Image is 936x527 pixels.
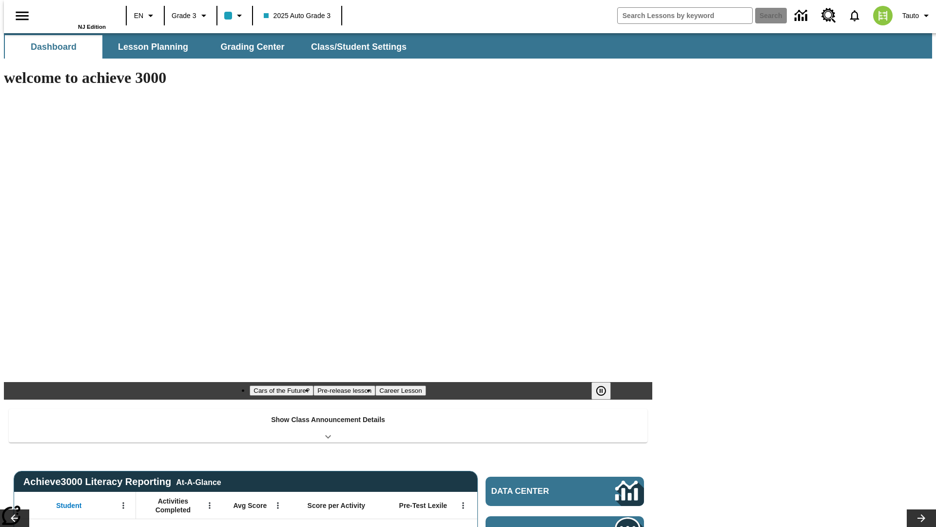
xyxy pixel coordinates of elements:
[250,385,313,396] button: Slide 1 Cars of the Future?
[303,35,414,59] button: Class/Student Settings
[491,486,583,496] span: Data Center
[104,35,202,59] button: Lesson Planning
[4,35,415,59] div: SubNavbar
[271,415,385,425] p: Show Class Announcement Details
[842,3,867,28] a: Notifications
[816,2,842,29] a: Resource Center, Will open in new tab
[134,11,143,21] span: EN
[4,33,932,59] div: SubNavbar
[591,382,621,400] div: Pause
[789,2,816,29] a: Data Center
[456,498,470,513] button: Open Menu
[130,7,161,24] button: Language: EN, Select a language
[5,35,102,59] button: Dashboard
[308,501,366,510] span: Score per Activity
[23,476,221,487] span: Achieve3000 Literacy Reporting
[902,11,919,21] span: Tauto
[375,385,426,396] button: Slide 3 Career Lesson
[907,509,936,527] button: Lesson carousel, Next
[202,498,217,513] button: Open Menu
[220,7,249,24] button: Class color is light blue. Change class color
[42,3,106,30] div: Home
[8,1,37,30] button: Open side menu
[867,3,898,28] button: Select a new avatar
[204,35,301,59] button: Grading Center
[56,501,81,510] span: Student
[172,11,196,21] span: Grade 3
[591,382,611,400] button: Pause
[176,476,221,487] div: At-A-Glance
[873,6,893,25] img: avatar image
[264,11,331,21] span: 2025 Auto Grade 3
[42,4,106,24] a: Home
[271,498,285,513] button: Open Menu
[4,69,652,87] h1: welcome to achieve 3000
[486,477,644,506] a: Data Center
[141,497,205,514] span: Activities Completed
[313,385,375,396] button: Slide 2 Pre-release lesson
[116,498,131,513] button: Open Menu
[168,7,214,24] button: Grade: Grade 3, Select a grade
[9,409,647,443] div: Show Class Announcement Details
[233,501,267,510] span: Avg Score
[399,501,448,510] span: Pre-Test Lexile
[618,8,752,23] input: search field
[78,24,106,30] span: NJ Edition
[898,7,936,24] button: Profile/Settings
